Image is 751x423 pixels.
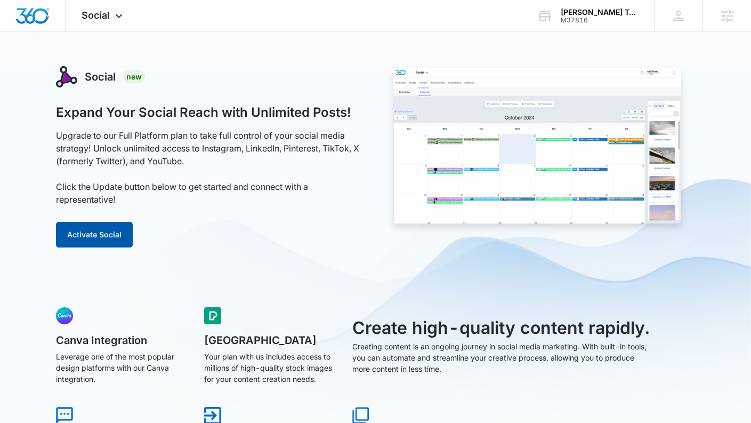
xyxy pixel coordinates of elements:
h5: Canva Integration [56,335,189,346]
h1: Expand Your Social Reach with Unlimited Posts! [56,105,351,121]
div: New [123,70,145,83]
p: Your plan with us includes access to millions of high-quality stock images for your content creat... [204,351,337,385]
p: Upgrade to our Full Platform plan to take full control of your social media strategy! Unlock unli... [56,129,364,206]
p: Leverage one of the most popular design platforms with our Canva integration. [56,351,189,385]
div: account name [561,8,639,17]
h5: [GEOGRAPHIC_DATA] [204,335,337,346]
h3: Social [85,69,116,85]
p: Creating content is an ongoing journey in social media marketing. With built-in tools, you can au... [352,341,652,374]
div: account id [561,17,639,24]
button: Activate Social [56,222,133,248]
h3: Create high-quality content rapidly. [352,315,652,341]
span: Social [82,10,110,21]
